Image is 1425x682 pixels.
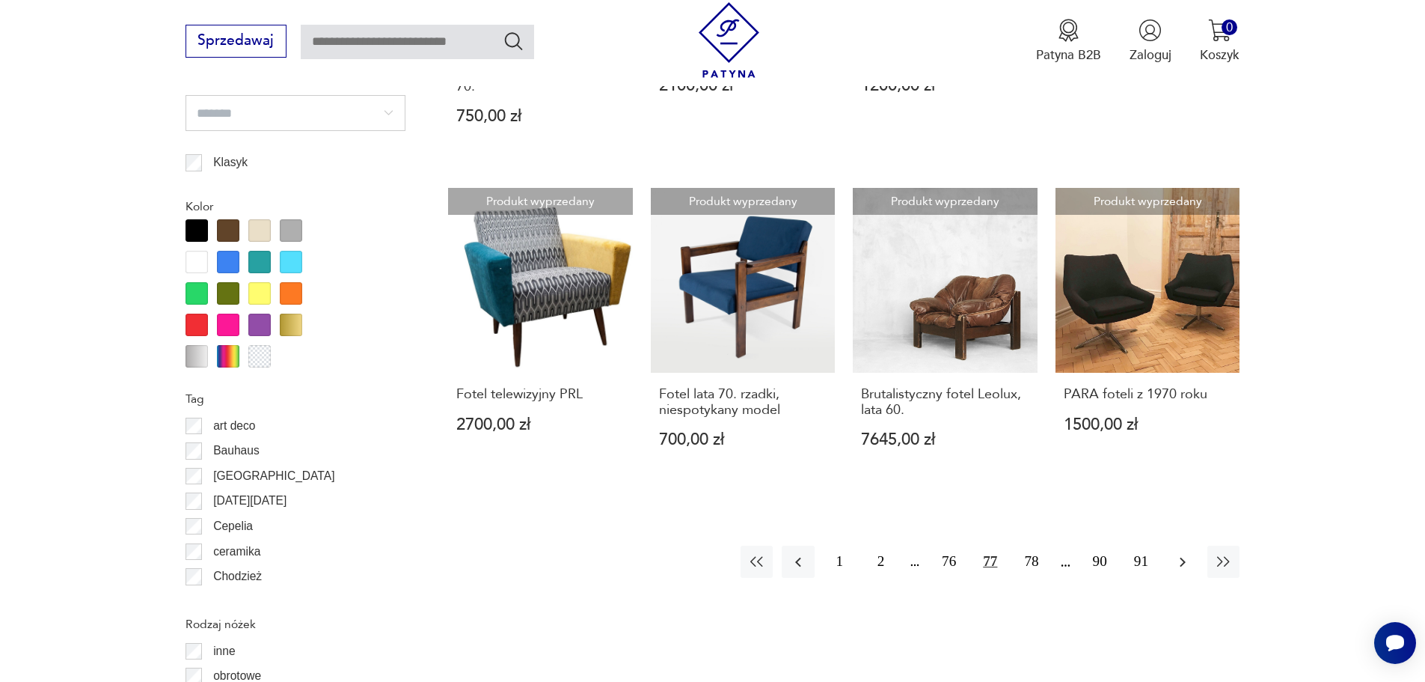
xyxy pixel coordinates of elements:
img: Ikonka użytkownika [1139,19,1162,42]
a: Produkt wyprzedanyFotel lata 70. rzadki, niespotykany modelFotel lata 70. rzadki, niespotykany mo... [651,188,836,483]
a: Produkt wyprzedanyPARA foteli z 1970 rokuPARA foteli z 1970 roku1500,00 zł [1055,188,1240,483]
img: Ikona koszyka [1208,19,1231,42]
p: 750,00 zł [456,109,625,124]
p: Patyna B2B [1036,46,1101,64]
p: Bauhaus [213,441,260,460]
a: Ikona medaluPatyna B2B [1036,19,1101,64]
p: 2700,00 zł [456,417,625,433]
p: Chodzież [213,567,262,586]
a: Sprzedawaj [186,36,286,48]
p: 700,00 zł [659,432,827,448]
p: [DATE][DATE] [213,491,286,511]
button: Zaloguj [1130,19,1171,64]
button: 0Koszyk [1200,19,1239,64]
p: Klasyk [213,153,248,172]
p: Kolor [186,197,405,216]
p: Cepelia [213,517,253,536]
p: 7645,00 zł [861,432,1029,448]
h3: SALE - 100 zł Fotel proj. [PERSON_NAME], [GEOGRAPHIC_DATA], lata 70. [456,33,625,94]
button: 2 [865,546,897,578]
img: Ikona medalu [1057,19,1080,42]
button: Szukaj [503,30,524,52]
p: 1500,00 zł [1064,417,1232,433]
img: Patyna - sklep z meblami i dekoracjami vintage [691,2,767,78]
p: Ćmielów [213,592,258,612]
p: Rodzaj nóżek [186,615,405,634]
p: Tag [186,389,405,409]
h3: PARA foteli z 1970 roku [1064,387,1232,402]
button: 77 [974,546,1006,578]
h3: Fotel lata 70. rzadki, niespotykany model [659,387,827,418]
a: Produkt wyprzedanyBrutalistyczny fotel Leolux, lata 60.Brutalistyczny fotel Leolux, lata 60.7645,... [853,188,1038,483]
p: Koszyk [1200,46,1239,64]
button: 90 [1084,546,1116,578]
h3: Brutalistyczny fotel Leolux, lata 60. [861,387,1029,418]
h3: Fotel telewizyjny PRL [456,387,625,402]
button: 76 [933,546,965,578]
button: 91 [1125,546,1157,578]
p: 1200,00 zł [861,78,1029,94]
p: Zaloguj [1130,46,1171,64]
p: [GEOGRAPHIC_DATA] [213,466,334,486]
button: Patyna B2B [1036,19,1101,64]
div: 0 [1222,19,1237,35]
button: 1 [824,546,856,578]
iframe: Smartsupp widget button [1374,622,1416,664]
p: inne [213,642,235,661]
p: 2100,00 zł [659,78,827,94]
button: 78 [1015,546,1047,578]
a: Produkt wyprzedanyFotel telewizyjny PRLFotel telewizyjny PRL2700,00 zł [448,188,633,483]
p: art deco [213,416,255,436]
button: Sprzedawaj [186,25,286,58]
p: ceramika [213,542,260,561]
